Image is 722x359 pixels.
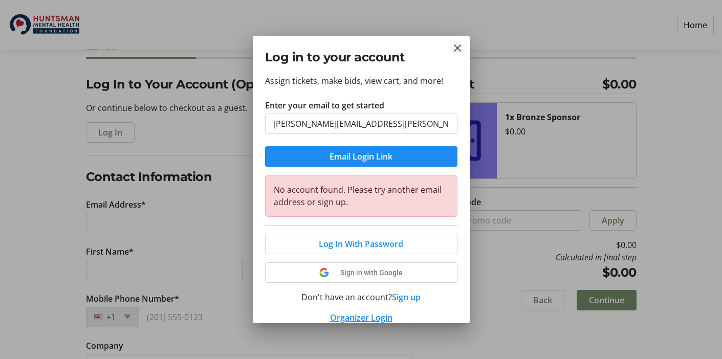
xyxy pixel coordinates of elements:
label: Enter your email to get started [265,99,384,111]
h2: Log in to your account [265,48,457,66]
p: Assign tickets, make bids, view cart, and more! [265,75,457,87]
span: Sign in with Google [340,268,403,277]
span: Log In With Password [319,238,403,250]
input: Email Address [265,114,457,134]
div: Don't have an account? [265,291,457,303]
button: Log In With Password [265,234,457,254]
a: Organizer Login [330,312,392,323]
div: No account found. Please try another email address or sign up. [265,175,457,217]
button: Email Login Link [265,146,457,167]
span: Email Login Link [330,150,392,163]
button: Sign in with Google [265,262,457,283]
button: Close [451,42,464,54]
button: Sign up [392,291,421,303]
